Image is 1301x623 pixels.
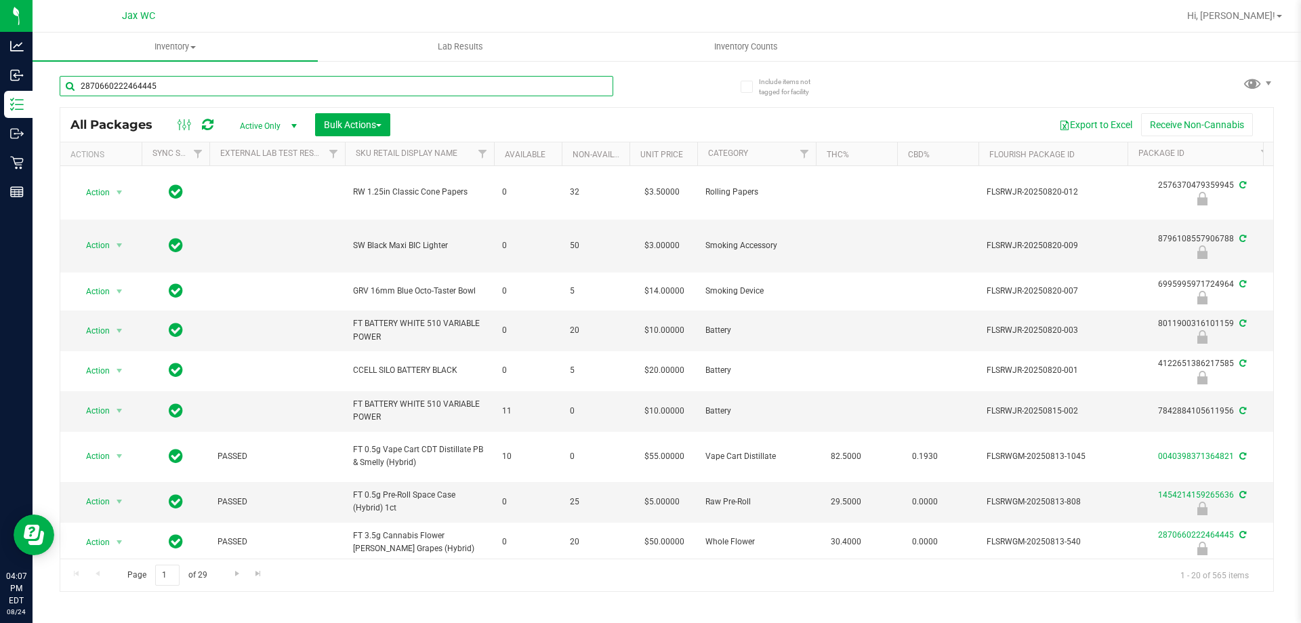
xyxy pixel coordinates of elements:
a: Inventory Counts [603,33,888,61]
span: Sync from Compliance System [1237,406,1246,416]
span: Sync from Compliance System [1237,490,1246,500]
div: 6995995971724964 [1126,278,1279,304]
span: CCELL SILO BATTERY BLACK [353,364,486,377]
span: $14.00000 [638,281,691,301]
span: Action [74,282,110,301]
span: 20 [570,324,621,337]
iframe: Resource center [14,515,54,555]
span: Action [74,183,110,202]
div: 8011900316101159 [1126,317,1279,344]
div: 2576370479359945 [1126,179,1279,205]
span: 20 [570,536,621,548]
a: 2870660222464445 [1158,530,1234,540]
span: 0 [502,536,554,548]
inline-svg: Analytics [10,39,24,53]
a: Filter [472,142,494,165]
a: Go to the last page [249,565,268,583]
inline-svg: Outbound [10,127,24,140]
span: GRV 16mm Blue Octo-Taster Bowl [353,285,486,298]
span: Jax WC [122,10,155,22]
span: 0 [502,186,554,199]
div: 7842884105611956 [1126,405,1279,418]
span: Action [74,401,110,420]
span: FLSRWGM-20250813-808 [987,496,1119,508]
span: 82.5000 [824,447,868,466]
span: Include items not tagged for facility [759,77,827,97]
span: Inventory Counts [696,41,796,53]
span: Rolling Papers [705,186,808,199]
span: 0 [502,364,554,377]
span: $3.00000 [638,236,686,256]
span: 0.0000 [905,532,945,552]
a: CBD% [908,150,930,159]
span: Action [74,447,110,466]
a: Inventory [33,33,318,61]
span: Vape Cart Distillate [705,450,808,463]
span: select [111,447,128,466]
a: Filter [793,142,816,165]
span: select [111,492,128,511]
span: 0.1930 [905,447,945,466]
span: In Sync [169,492,183,511]
a: THC% [827,150,849,159]
span: select [111,361,128,380]
span: Inventory [33,41,318,53]
div: 8796108557906788 [1126,233,1279,259]
span: 50 [570,239,621,252]
span: 0.0000 [905,492,945,512]
span: FT BATTERY WHITE 510 VARIABLE POWER [353,398,486,424]
span: FLSRWJR-20250815-002 [987,405,1119,418]
span: In Sync [169,401,183,420]
a: Non-Available [573,150,633,159]
span: 32 [570,186,621,199]
div: Newly Received [1126,371,1279,384]
span: In Sync [169,532,183,551]
span: PASSED [218,536,337,548]
span: $10.00000 [638,401,691,421]
span: In Sync [169,236,183,255]
span: 0 [570,450,621,463]
span: Sync from Compliance System [1237,530,1246,540]
div: Actions [70,150,136,159]
span: Smoking Accessory [705,239,808,252]
span: select [111,533,128,552]
span: Lab Results [419,41,501,53]
a: Go to the next page [227,565,247,583]
span: In Sync [169,447,183,466]
span: FLSRWJR-20250820-003 [987,324,1119,337]
span: 0 [502,496,554,508]
span: select [111,401,128,420]
span: FLSRWJR-20250820-012 [987,186,1119,199]
span: Action [74,236,110,255]
span: PASSED [218,496,337,508]
div: Newly Received [1126,192,1279,205]
span: Whole Flower [705,536,808,548]
span: Battery [705,364,808,377]
a: Category [708,148,748,158]
span: FT 3.5g Cannabis Flower [PERSON_NAME] Grapes (Hybrid) [353,529,486,555]
span: 10 [502,450,554,463]
button: Bulk Actions [315,113,390,136]
a: Unit Price [640,150,683,159]
span: Action [74,533,110,552]
span: Sync from Compliance System [1237,180,1246,190]
button: Export to Excel [1050,113,1141,136]
span: Sync from Compliance System [1237,234,1246,243]
span: 0 [502,285,554,298]
div: Newly Received [1126,245,1279,259]
a: Sync Status [152,148,205,158]
span: Battery [705,405,808,418]
span: Action [74,361,110,380]
span: 30.4000 [824,532,868,552]
span: 0 [502,324,554,337]
span: Hi, [PERSON_NAME]! [1187,10,1275,21]
span: FLSRWJR-20250820-001 [987,364,1119,377]
a: Package ID [1138,148,1184,158]
a: External Lab Test Result [220,148,327,158]
span: 25 [570,496,621,508]
span: In Sync [169,281,183,300]
span: Action [74,321,110,340]
div: Newly Received [1126,542,1279,555]
span: Sync from Compliance System [1237,279,1246,289]
span: $50.00000 [638,532,691,552]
